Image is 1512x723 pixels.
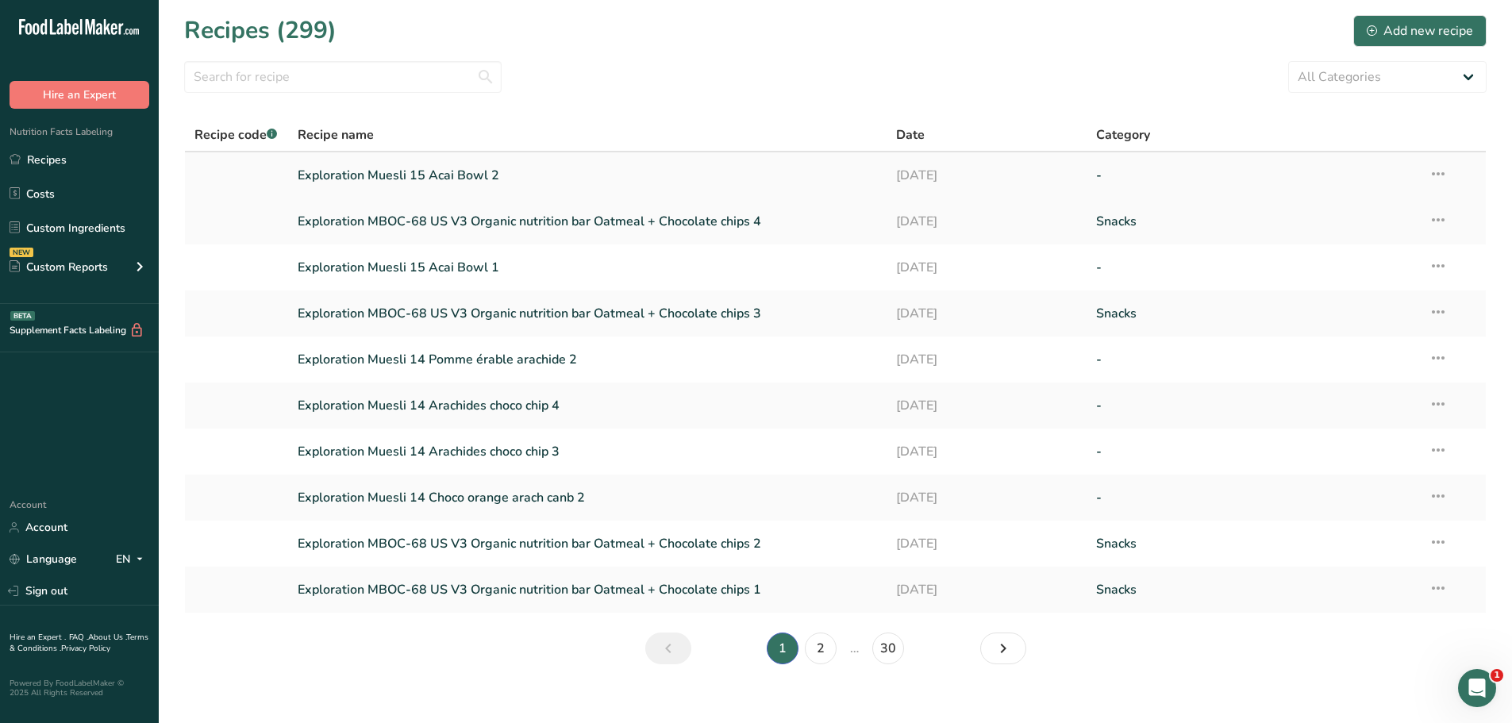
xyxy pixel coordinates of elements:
[1491,669,1503,682] span: 1
[10,632,148,654] a: Terms & Conditions .
[896,343,1077,376] a: [DATE]
[896,573,1077,606] a: [DATE]
[1353,15,1487,47] button: Add new recipe
[10,311,35,321] div: BETA
[10,679,149,698] div: Powered By FoodLabelMaker © 2025 All Rights Reserved
[10,81,149,109] button: Hire an Expert
[896,435,1077,468] a: [DATE]
[980,633,1026,664] a: Next page
[896,125,925,144] span: Date
[298,343,878,376] a: Exploration Muesli 14 Pomme érable arachide 2
[10,248,33,257] div: NEW
[1096,205,1410,238] a: Snacks
[10,545,77,573] a: Language
[1096,343,1410,376] a: -
[61,643,110,654] a: Privacy Policy
[1367,21,1473,40] div: Add new recipe
[1096,389,1410,422] a: -
[298,573,878,606] a: Exploration MBOC-68 US V3 Organic nutrition bar Oatmeal + Chocolate chips 1
[1096,251,1410,284] a: -
[1096,573,1410,606] a: Snacks
[298,481,878,514] a: Exploration Muesli 14 Choco orange arach canb 2
[10,259,108,275] div: Custom Reports
[298,435,878,468] a: Exploration Muesli 14 Arachides choco chip 3
[805,633,837,664] a: Page 2.
[1096,527,1410,560] a: Snacks
[298,125,374,144] span: Recipe name
[298,205,878,238] a: Exploration MBOC-68 US V3 Organic nutrition bar Oatmeal + Chocolate chips 4
[896,481,1077,514] a: [DATE]
[1096,125,1150,144] span: Category
[298,159,878,192] a: Exploration Muesli 15 Acai Bowl 2
[116,550,149,569] div: EN
[1096,481,1410,514] a: -
[194,126,277,144] span: Recipe code
[896,205,1077,238] a: [DATE]
[896,527,1077,560] a: [DATE]
[896,251,1077,284] a: [DATE]
[69,632,88,643] a: FAQ .
[1096,297,1410,330] a: Snacks
[298,527,878,560] a: Exploration MBOC-68 US V3 Organic nutrition bar Oatmeal + Chocolate chips 2
[298,389,878,422] a: Exploration Muesli 14 Arachides choco chip 4
[298,251,878,284] a: Exploration Muesli 15 Acai Bowl 1
[1096,435,1410,468] a: -
[896,297,1077,330] a: [DATE]
[872,633,904,664] a: Page 30.
[298,297,878,330] a: Exploration MBOC-68 US V3 Organic nutrition bar Oatmeal + Chocolate chips 3
[1096,159,1410,192] a: -
[1458,669,1496,707] iframe: Intercom live chat
[88,632,126,643] a: About Us .
[645,633,691,664] a: Previous page
[10,632,66,643] a: Hire an Expert .
[184,61,502,93] input: Search for recipe
[184,13,337,48] h1: Recipes (299)
[896,159,1077,192] a: [DATE]
[896,389,1077,422] a: [DATE]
